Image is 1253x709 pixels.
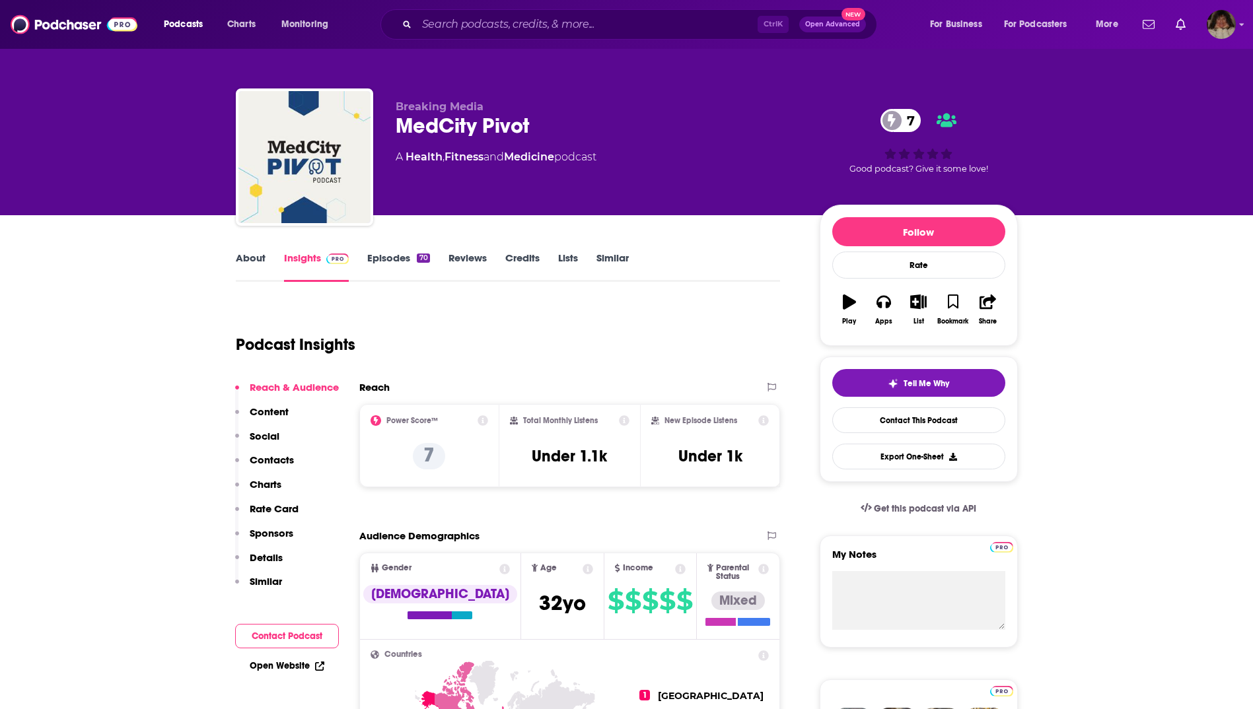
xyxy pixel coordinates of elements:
h2: Total Monthly Listens [523,416,598,425]
span: Logged in as angelport [1207,10,1236,39]
span: Income [623,564,653,572]
div: Apps [875,318,892,325]
p: 7 [413,443,445,469]
p: Charts [250,478,281,490]
button: Show profile menu [1207,10,1236,39]
img: User Profile [1207,10,1236,39]
button: Reach & Audience [235,381,339,405]
button: Charts [235,478,281,502]
span: For Podcasters [1004,15,1067,34]
button: Follow [832,217,1005,246]
span: For Business [930,15,982,34]
a: MedCity Pivot [238,91,371,223]
button: Similar [235,575,282,599]
span: [GEOGRAPHIC_DATA] [658,690,764,702]
span: 32 yo [539,590,586,616]
span: 7 [894,109,921,132]
div: Search podcasts, credits, & more... [393,9,890,40]
a: Episodes70 [367,252,429,282]
span: $ [676,590,692,611]
div: List [913,318,924,325]
img: tell me why sparkle [888,378,898,389]
a: Fitness [445,151,483,163]
span: Parental Status [716,564,756,581]
h3: Under 1k [678,446,742,466]
span: Gender [382,564,412,572]
p: Contacts [250,454,294,466]
button: Contacts [235,454,294,478]
span: Podcasts [164,15,203,34]
p: Sponsors [250,527,293,539]
button: tell me why sparkleTell Me Why [832,369,1005,397]
p: Rate Card [250,502,299,515]
a: Pro website [990,540,1013,553]
span: Tell Me Why [904,378,949,389]
div: Share [979,318,997,325]
p: Reach & Audience [250,381,339,393]
div: A podcast [396,149,596,165]
a: Medicine [504,151,554,163]
span: $ [625,590,641,611]
h1: Podcast Insights [236,335,355,355]
button: open menu [155,14,220,35]
button: Play [832,286,867,333]
a: Similar [596,252,629,282]
p: Social [250,430,279,442]
h2: Power Score™ [386,416,438,425]
a: Credits [505,252,540,282]
span: $ [642,590,658,611]
p: Similar [250,575,282,588]
div: Play [842,318,856,325]
button: Contact Podcast [235,624,339,648]
span: Age [540,564,557,572]
button: open menu [921,14,999,35]
button: open menu [272,14,345,35]
button: Bookmark [936,286,970,333]
span: $ [608,590,624,611]
div: 70 [417,253,429,263]
button: Export One-Sheet [832,444,1005,469]
a: Show notifications dropdown [1170,13,1191,36]
h2: Reach [359,381,390,393]
img: Podchaser Pro [990,542,1013,553]
a: Health [406,151,443,163]
span: 1 [639,690,650,700]
p: Content [250,405,289,418]
a: Show notifications dropdown [1137,13,1160,36]
button: Share [970,286,1005,333]
button: Social [235,430,279,454]
span: Open Advanced [805,21,860,28]
span: Good podcast? Give it some love! [849,164,988,174]
div: Rate [832,252,1005,279]
a: InsightsPodchaser Pro [284,252,349,282]
button: List [901,286,935,333]
a: Get this podcast via API [850,492,987,525]
button: Apps [867,286,901,333]
a: Open Website [250,660,324,671]
img: Podchaser Pro [326,253,349,264]
div: 7Good podcast? Give it some love! [820,100,1018,182]
span: Breaking Media [396,100,483,113]
div: Mixed [711,591,765,610]
button: Rate Card [235,502,299,527]
button: Sponsors [235,527,293,551]
button: open menu [1087,14,1135,35]
label: My Notes [832,548,1005,571]
h2: New Episode Listens [664,416,737,425]
span: , [443,151,445,163]
p: Details [250,551,283,564]
span: Monitoring [281,15,328,34]
input: Search podcasts, credits, & more... [417,14,758,35]
a: Pro website [990,684,1013,696]
span: Charts [227,15,256,34]
span: Get this podcast via API [874,503,976,514]
div: [DEMOGRAPHIC_DATA] [363,585,517,603]
a: About [236,252,266,282]
button: open menu [995,14,1087,35]
img: Podchaser - Follow, Share and Rate Podcasts [11,12,137,37]
a: Contact This Podcast [832,407,1005,433]
span: $ [659,590,675,611]
span: More [1096,15,1118,34]
button: Content [235,405,289,430]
